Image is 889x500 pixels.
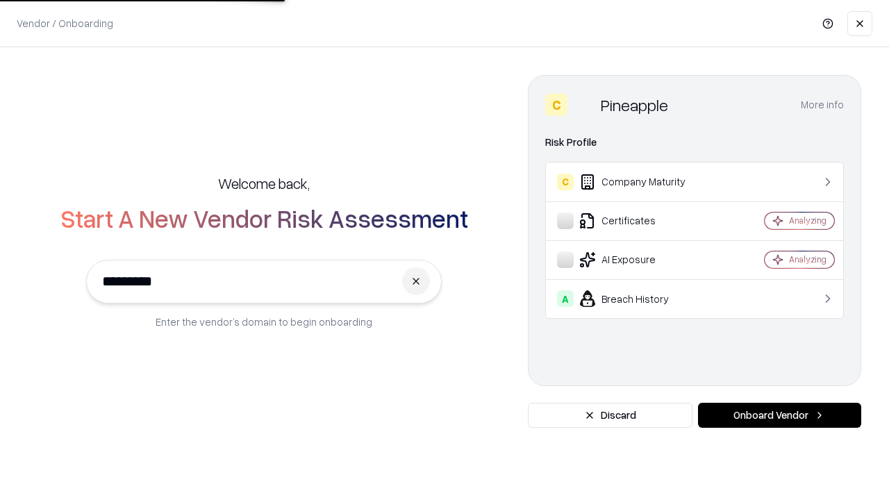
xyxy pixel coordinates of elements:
[557,290,723,307] div: Breach History
[557,212,723,229] div: Certificates
[218,174,310,193] h5: Welcome back,
[573,94,595,116] img: Pineapple
[17,16,113,31] p: Vendor / Onboarding
[789,215,826,226] div: Analyzing
[698,403,861,428] button: Onboard Vendor
[557,174,723,190] div: Company Maturity
[557,174,574,190] div: C
[801,92,844,117] button: More info
[601,94,668,116] div: Pineapple
[545,134,844,151] div: Risk Profile
[528,403,692,428] button: Discard
[557,251,723,268] div: AI Exposure
[545,94,567,116] div: C
[789,253,826,265] div: Analyzing
[557,290,574,307] div: A
[156,315,372,329] p: Enter the vendor’s domain to begin onboarding
[60,204,468,232] h2: Start A New Vendor Risk Assessment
